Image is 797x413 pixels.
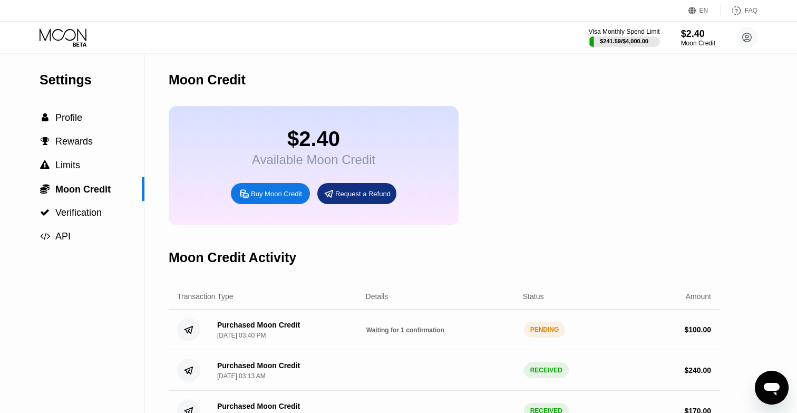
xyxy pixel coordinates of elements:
[40,208,50,217] span: 
[217,332,266,339] div: [DATE] 03:40 PM
[251,189,302,198] div: Buy Moon Credit
[745,7,757,14] div: FAQ
[55,136,93,147] span: Rewards
[681,40,715,47] div: Moon Credit
[40,160,50,170] span: 
[55,231,71,242] span: API
[55,184,111,195] span: Moon Credit
[217,361,300,370] div: Purchased Moon Credit
[366,292,388,301] div: Details
[217,321,300,329] div: Purchased Moon Credit
[169,72,246,88] div: Moon Credit
[335,189,391,198] div: Request a Refund
[684,325,711,334] div: $ 100.00
[699,7,708,14] div: EN
[55,112,82,123] span: Profile
[681,28,715,40] div: $2.40
[524,362,569,378] div: RECEIVED
[40,72,144,88] div: Settings
[252,127,375,151] div: $2.40
[55,207,102,218] span: Verification
[523,292,544,301] div: Status
[688,5,721,16] div: EN
[588,28,659,47] div: Visa Monthly Spend Limit$241.59/$4,000.00
[169,250,296,265] div: Moon Credit Activity
[252,152,375,167] div: Available Moon Credit
[40,184,50,194] span: 
[317,183,396,204] div: Request a Refund
[41,137,50,146] span: 
[40,232,50,241] span: 
[366,326,444,334] span: Waiting for 1 confirmation
[686,292,711,301] div: Amount
[231,183,310,204] div: Buy Moon Credit
[524,322,566,338] div: PENDING
[681,28,715,47] div: $2.40Moon Credit
[721,5,757,16] div: FAQ
[684,366,711,374] div: $ 240.00
[40,137,50,146] div: 
[177,292,234,301] div: Transaction Type
[42,113,48,122] span: 
[755,371,789,405] iframe: Button to launch messaging window
[600,38,648,44] div: $241.59 / $4,000.00
[588,28,659,35] div: Visa Monthly Spend Limit
[217,402,300,410] div: Purchased Moon Credit
[55,160,80,170] span: Limits
[40,113,50,122] div: 
[217,372,266,380] div: [DATE] 03:13 AM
